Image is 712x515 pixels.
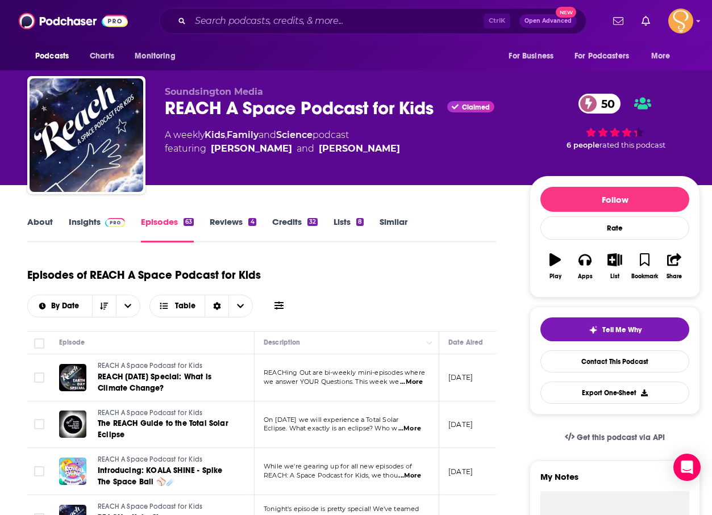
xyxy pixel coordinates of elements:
span: Logged in as RebeccaAtkinson [668,9,693,34]
button: Follow [540,187,689,212]
img: tell me why sparkle [589,325,598,334]
button: Export One-Sheet [540,382,689,404]
a: Science [276,129,313,140]
button: open menu [116,295,140,317]
span: ...More [398,424,421,433]
div: Bookmark [631,273,658,280]
span: REACH A Space Podcast for Kids [98,455,202,463]
a: REACH A Space Podcast for Kids [30,78,143,192]
span: REACH A Space Podcast for Kids [98,503,202,510]
span: New [556,7,576,18]
span: Podcasts [35,48,69,64]
button: open menu [501,45,568,67]
a: Reviews4 [210,216,256,242]
h2: Choose List sort [27,295,140,317]
div: Apps [578,273,593,280]
p: [DATE] [448,372,473,382]
a: Introducing: KOALA SHINE - Spike The Space Ball ⚾️☄️ [98,465,234,488]
a: REACH [DATE] Special: What is Climate Change? [98,371,234,394]
span: and [297,142,314,156]
button: List [600,246,630,287]
img: Podchaser Pro [105,218,125,227]
a: REACH A Space Podcast for Kids [98,361,234,371]
h1: Episodes of REACH A Space Podcast for Kids [27,268,261,282]
span: REACH A Space Podcast for Kids [98,409,202,417]
span: REACH [DATE] Special: What is Climate Change? [98,372,211,393]
button: Bookmark [630,246,659,287]
a: Show notifications dropdown [637,11,655,31]
button: Apps [570,246,599,287]
span: REACH: A Space Podcast for Kids, we thou [264,471,398,479]
a: Episodes63 [141,216,194,242]
a: About [27,216,53,242]
div: Open Intercom Messenger [673,454,701,481]
span: Open Advanced [524,18,572,24]
a: InsightsPodchaser Pro [69,216,125,242]
div: Date Aired [448,336,483,349]
span: Monitoring [135,48,175,64]
button: Share [660,246,689,287]
span: On [DATE] we will experience a Total Solar [264,416,398,424]
a: Credits32 [272,216,318,242]
span: Soundsington Media [165,86,263,97]
a: 50 [578,94,621,114]
button: open menu [27,45,84,67]
div: A weekly podcast [165,128,400,156]
a: Meredith Stepien [319,142,400,156]
button: Show profile menu [668,9,693,34]
div: List [610,273,619,280]
a: Family [227,129,259,140]
span: REACHing Out are bi-weekly mini-episodes where [264,369,425,376]
button: open menu [567,45,646,67]
button: tell me why sparkleTell Me Why [540,317,689,341]
div: 32 [307,218,318,226]
span: featuring [165,142,400,156]
button: open menu [28,302,92,310]
div: Share [667,273,682,280]
a: Brian Holden [211,142,292,156]
span: More [651,48,671,64]
span: Ctrl K [484,14,510,28]
span: The REACH Guide to the Total Solar Eclipse [98,418,228,439]
a: Contact This Podcast [540,350,689,372]
button: Play [540,246,570,287]
span: 50 [590,94,621,114]
a: Lists8 [334,216,364,242]
button: open menu [127,45,190,67]
div: 50 6 peoplerated this podcast [530,86,700,157]
span: Tonight's episode is pretty special! We've teamed [264,505,419,513]
button: Open AdvancedNew [519,14,577,28]
div: Episode [59,336,85,349]
img: Podchaser - Follow, Share and Rate Podcasts [19,10,128,32]
span: Eclipse. What exactly is an eclipse? Who w [264,424,397,432]
p: [DATE] [448,467,473,476]
span: Toggle select row [34,419,44,429]
a: Similar [380,216,407,242]
span: we answer YOUR Questions. This week we [264,378,399,386]
div: Sort Direction [205,295,228,317]
a: The REACH Guide to the Total Solar Eclipse [98,418,234,441]
span: Table [175,302,195,310]
span: While we're gearing up for all new episodes of [264,462,412,470]
a: REACH A Space Podcast for Kids [98,408,234,418]
span: ...More [400,378,423,387]
span: , [225,129,227,140]
a: Kids [205,129,225,140]
span: rated this podcast [599,141,665,149]
img: User Profile [668,9,693,34]
div: Search podcasts, credits, & more... [159,8,586,34]
span: 6 people [567,141,599,149]
span: Toggle select row [34,466,44,476]
span: For Business [509,48,553,64]
div: 4 [248,218,256,226]
span: Claimed [462,104,490,110]
div: Play [549,273,561,280]
button: Choose View [149,295,253,317]
div: Description [264,336,300,349]
a: Show notifications dropdown [609,11,628,31]
p: [DATE] [448,420,473,429]
a: REACH A Space Podcast for Kids [98,455,234,465]
span: Introducing: KOALA SHINE - Spike The Space Ball ⚾️☄️ [98,466,222,487]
